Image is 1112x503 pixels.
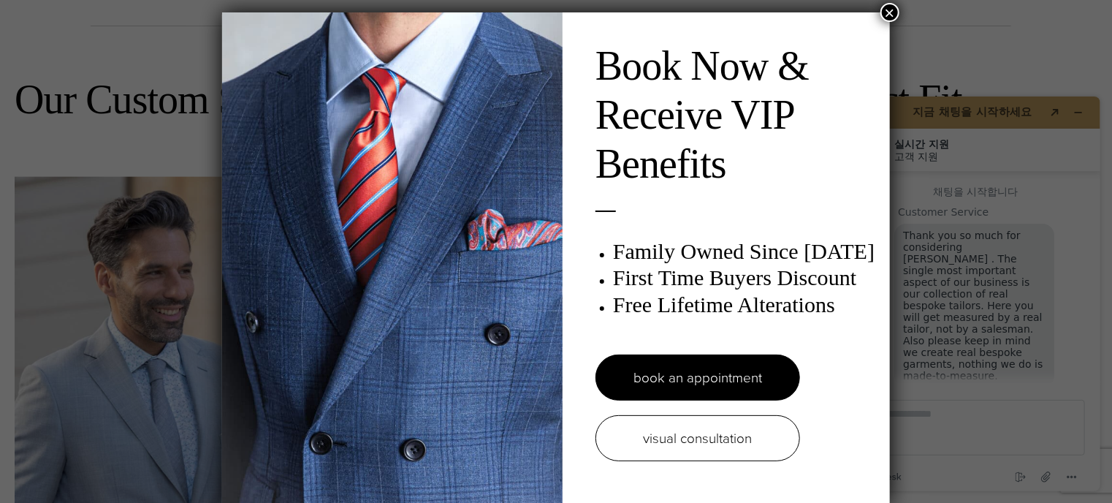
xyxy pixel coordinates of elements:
[37,10,60,23] span: 채팅
[595,42,875,189] h2: Book Now & Receive VIP Benefits
[613,292,875,318] h3: Free Lifetime Alterations
[221,384,245,401] button: Menu
[26,101,247,114] div: 채팅을 시작합니다
[196,383,219,402] button: 파일 첨부
[613,238,875,265] h3: Family Owned Since [DATE]
[595,415,800,461] a: visual consultation
[170,384,194,401] button: 채팅 종료
[228,18,251,38] button: 위젯 최소화
[880,3,899,22] button: Close
[59,121,247,133] div: Customer Service
[56,66,250,77] div: 고객 지원
[613,265,875,291] h3: First Time Buyers Discount
[63,19,205,36] h1: 지금 채팅을 시작하세요
[64,145,207,297] span: Thank you so much for considering [PERSON_NAME] . The single most important aspect of our busines...
[56,53,250,65] h2: 실시간 지원
[595,355,800,401] a: book an appointment
[205,18,228,38] button: Popout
